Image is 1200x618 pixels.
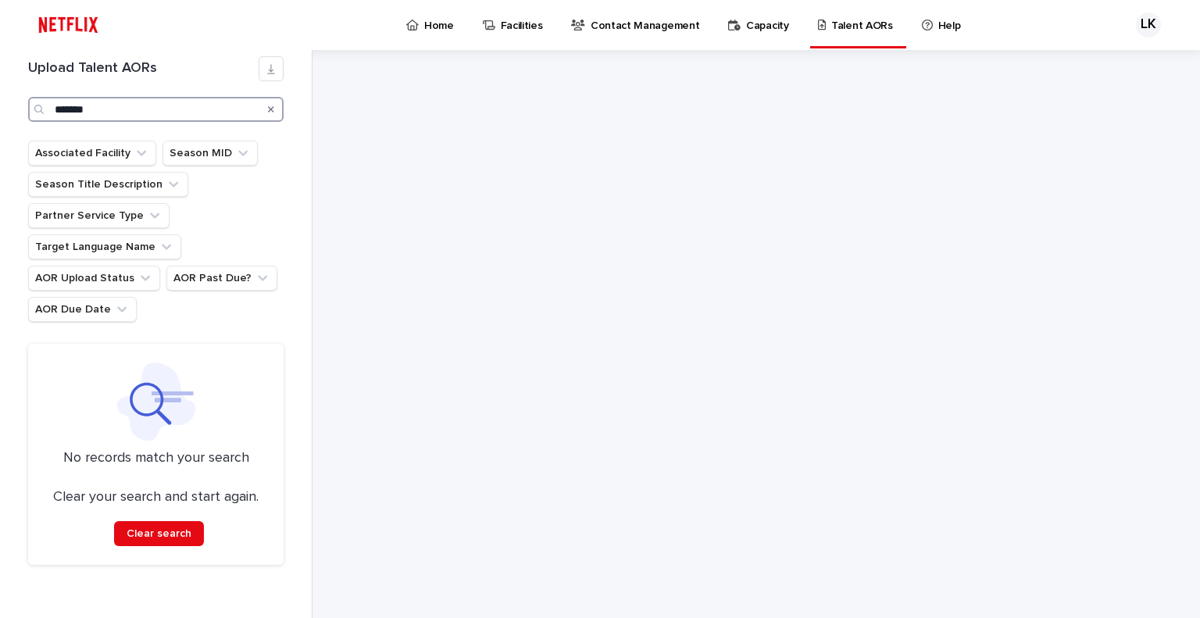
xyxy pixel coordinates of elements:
[47,450,265,467] p: No records match your search
[28,203,170,228] button: Partner Service Type
[114,521,204,546] button: Clear search
[28,234,181,259] button: Target Language Name
[28,297,137,322] button: AOR Due Date
[127,528,191,539] span: Clear search
[162,141,258,166] button: Season MID
[1136,13,1161,38] div: LK
[53,489,259,506] p: Clear your search and start again.
[28,97,284,122] input: Search
[28,266,160,291] button: AOR Upload Status
[28,172,188,197] button: Season Title Description
[31,9,105,41] img: ifQbXi3ZQGMSEF7WDB7W
[28,141,156,166] button: Associated Facility
[28,60,259,77] h1: Upload Talent AORs
[166,266,277,291] button: AOR Past Due?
